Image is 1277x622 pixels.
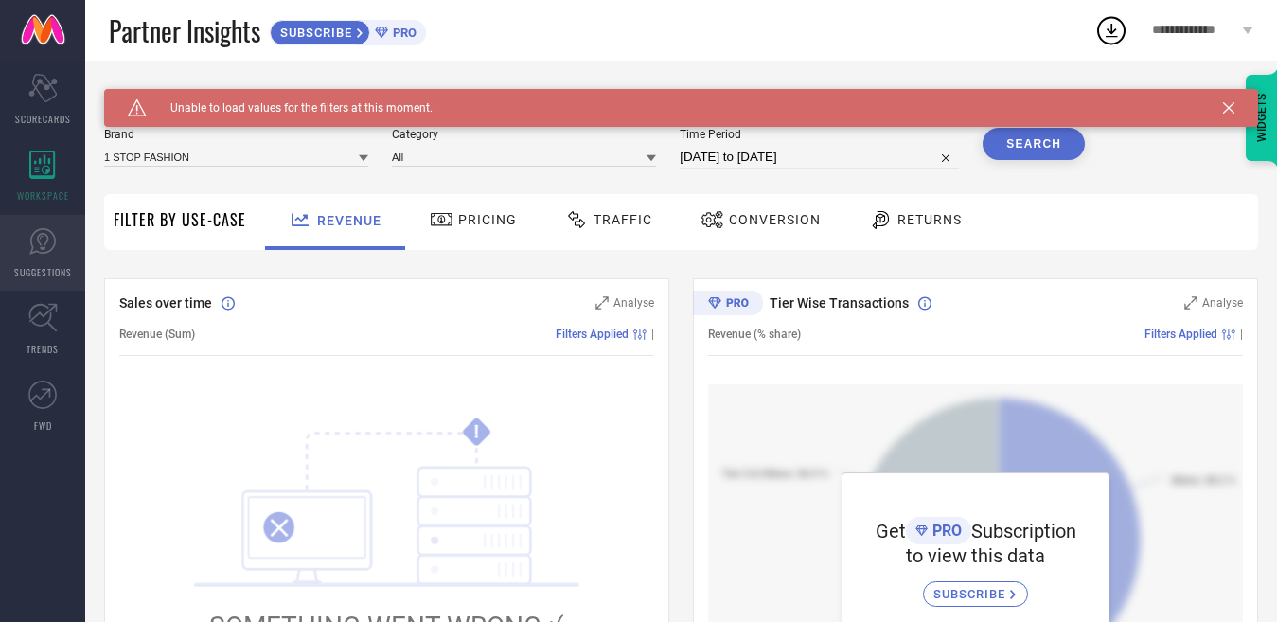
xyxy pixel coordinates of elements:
[1184,296,1197,310] svg: Zoom
[474,421,479,443] tspan: !
[595,296,609,310] svg: Zoom
[119,328,195,341] span: Revenue (Sum)
[27,342,59,356] span: TRENDS
[119,295,212,311] span: Sales over time
[680,128,959,141] span: Time Period
[109,11,260,50] span: Partner Insights
[317,213,381,228] span: Revenue
[104,128,368,141] span: Brand
[388,26,417,40] span: PRO
[34,418,52,433] span: FWD
[971,520,1076,542] span: Subscription
[708,328,801,341] span: Revenue (% share)
[556,328,629,341] span: Filters Applied
[114,208,246,231] span: Filter By Use-Case
[271,26,357,40] span: SUBSCRIBE
[680,146,959,169] input: Select time period
[983,128,1085,160] button: Search
[1094,13,1128,47] div: Open download list
[1240,328,1243,341] span: |
[651,328,654,341] span: |
[594,212,652,227] span: Traffic
[613,296,654,310] span: Analyse
[770,295,909,311] span: Tier Wise Transactions
[458,212,517,227] span: Pricing
[906,544,1045,567] span: to view this data
[897,212,962,227] span: Returns
[17,188,69,203] span: WORKSPACE
[933,587,1010,601] span: SUBSCRIBE
[392,128,656,141] span: Category
[923,567,1028,607] a: SUBSCRIBE
[693,291,763,319] div: Premium
[1202,296,1243,310] span: Analyse
[928,522,962,540] span: PRO
[270,15,426,45] a: SUBSCRIBEPRO
[147,101,433,115] span: Unable to load values for the filters at this moment.
[14,265,72,279] span: SUGGESTIONS
[729,212,821,227] span: Conversion
[876,520,906,542] span: Get
[15,112,71,126] span: SCORECARDS
[1144,328,1217,341] span: Filters Applied
[104,89,236,104] span: SYSTEM WORKSPACE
